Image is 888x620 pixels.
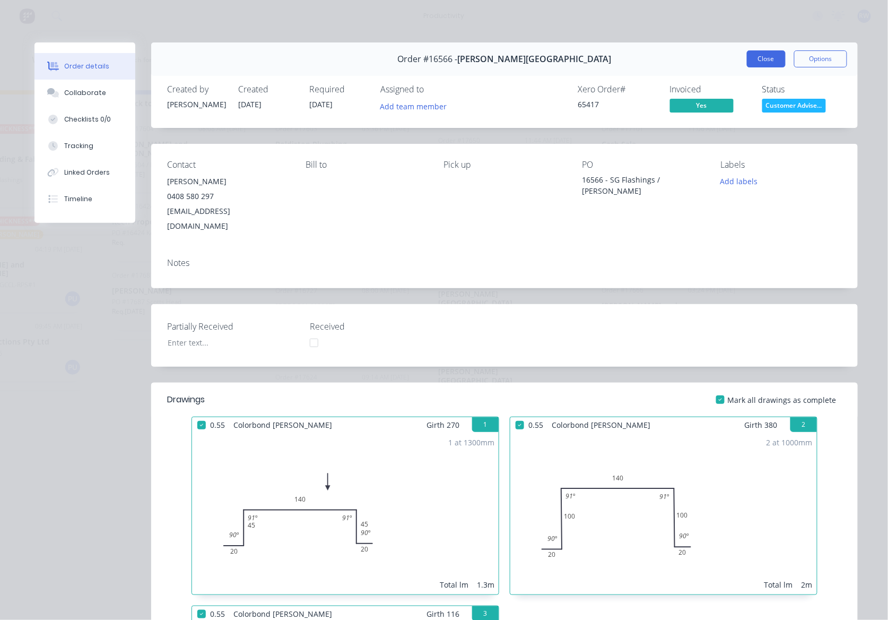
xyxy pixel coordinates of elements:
span: Colorbond [PERSON_NAME] [229,417,336,433]
span: Customer Advise... [762,99,826,112]
div: Status [762,84,842,94]
span: Mark all drawings as complete [728,394,837,406]
div: 65417 [578,99,657,110]
div: Drawings [167,393,205,406]
button: Close [747,50,786,67]
div: 2m [802,579,813,590]
button: 1 [472,417,499,432]
div: Created [238,84,297,94]
div: Notes [167,258,842,268]
div: [PERSON_NAME] [167,174,289,189]
div: [EMAIL_ADDRESS][DOMAIN_NAME] [167,204,289,234]
div: Required [309,84,368,94]
button: Add team member [375,99,452,113]
div: 1 at 1300mm [448,437,494,448]
button: Add team member [380,99,452,113]
div: Order details [64,62,109,71]
div: Assigned to [380,84,486,94]
div: Checklists 0/0 [64,115,111,124]
span: Girth 380 [745,417,778,433]
button: Customer Advise... [762,99,826,115]
button: Tracking [34,133,135,159]
label: Partially Received [167,320,300,333]
div: Contact [167,160,289,170]
span: Order #16566 - [398,54,458,64]
div: 16566 - SG Flashings / [PERSON_NAME] [582,174,703,196]
div: Bill to [306,160,427,170]
div: 02045140452090º91º91º90º1 at 1300mmTotal lm1.3m [192,433,499,595]
button: Checklists 0/0 [34,106,135,133]
div: Collaborate [64,88,106,98]
div: 0408 580 297 [167,189,289,204]
div: Tracking [64,141,93,151]
div: [PERSON_NAME] [167,99,225,110]
div: Pick up [444,160,565,170]
span: 0.55 [206,417,229,433]
button: Linked Orders [34,159,135,186]
button: Options [794,50,847,67]
div: Total lm [440,579,468,590]
button: Add labels [715,174,763,188]
span: [PERSON_NAME][GEOGRAPHIC_DATA] [458,54,612,64]
button: Timeline [34,186,135,212]
div: 1.3m [477,579,494,590]
span: Yes [670,99,734,112]
label: Received [310,320,442,333]
span: [DATE] [238,99,262,109]
div: [PERSON_NAME]0408 580 297[EMAIL_ADDRESS][DOMAIN_NAME] [167,174,289,234]
div: Invoiced [670,84,750,94]
div: Xero Order # [578,84,657,94]
div: PO [582,160,703,170]
div: 0201001401002090º91º91º90º2 at 1000mmTotal lm2m [510,433,817,595]
button: Order details [34,53,135,80]
span: 0.55 [524,417,547,433]
div: Linked Orders [64,168,110,177]
div: Timeline [64,194,92,204]
div: Labels [720,160,842,170]
span: [DATE] [309,99,333,109]
div: 2 at 1000mm [767,437,813,448]
span: Girth 270 [426,417,459,433]
span: Colorbond [PERSON_NAME] [547,417,655,433]
div: Created by [167,84,225,94]
div: Total lm [764,579,793,590]
button: 2 [790,417,817,432]
button: Collaborate [34,80,135,106]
